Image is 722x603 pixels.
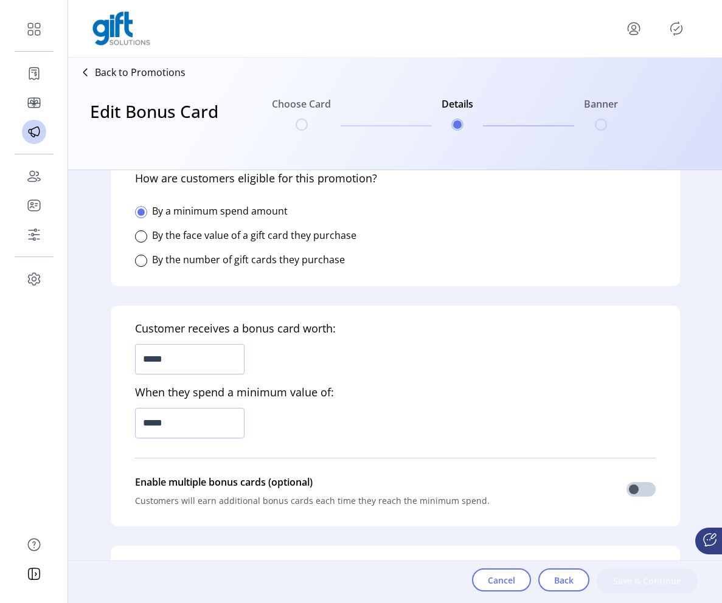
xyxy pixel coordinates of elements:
button: Cancel [472,568,531,591]
button: Publisher Panel [667,19,686,38]
span: Cancel [488,574,515,587]
h6: Details [442,97,473,119]
p: Customers will earn additional bonus cards each time they reach the minimum spend. [135,489,490,512]
h5: When they spend a minimum value of: [135,377,334,405]
p: Back to Promotions [95,65,186,80]
label: By the face value of a gift card they purchase [152,229,356,242]
p: Enable multiple bonus cards (optional) [135,475,490,489]
h3: Edit Bonus Card [90,98,218,148]
h5: How are customers eligible for this promotion? [135,170,377,199]
h5: Customer receives a bonus card worth: [135,320,336,342]
button: menu [624,19,644,38]
label: By the number of gift cards they purchase [152,253,345,266]
button: Back [538,568,589,591]
img: logo [92,12,150,46]
label: By a minimum spend amount [152,204,288,218]
span: Back [554,574,574,587]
